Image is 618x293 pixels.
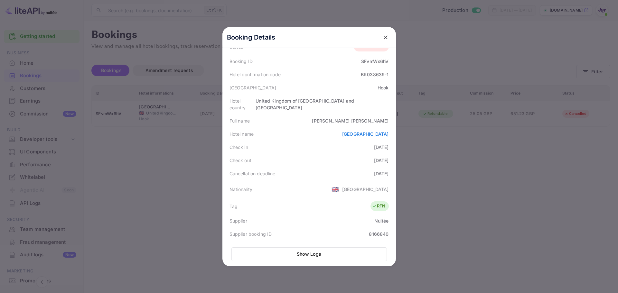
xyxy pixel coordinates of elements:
[312,117,389,124] div: [PERSON_NAME] [PERSON_NAME]
[229,144,248,151] div: Check in
[369,231,389,237] div: 8166840
[256,97,389,111] div: United Kingdom of [GEOGRAPHIC_DATA] and [GEOGRAPHIC_DATA]
[229,170,276,177] div: Cancellation deadline
[361,58,389,65] div: SFvmWx6hV
[229,97,256,111] div: Hotel country
[229,84,276,91] div: [GEOGRAPHIC_DATA]
[229,117,250,124] div: Full name
[374,170,389,177] div: [DATE]
[227,32,276,42] p: Booking Details
[378,84,389,91] div: Hook
[229,203,238,210] div: Tag
[374,217,389,224] div: Nuitée
[229,231,272,237] div: Supplier booking ID
[374,144,389,151] div: [DATE]
[229,131,254,137] div: Hotel name
[374,157,389,164] div: [DATE]
[229,58,253,65] div: Booking ID
[342,186,389,193] div: [GEOGRAPHIC_DATA]
[229,157,251,164] div: Check out
[342,131,389,137] a: [GEOGRAPHIC_DATA]
[380,32,391,43] button: close
[372,203,385,209] div: RFN
[229,71,281,78] div: Hotel confirmation code
[231,247,387,261] button: Show Logs
[361,71,389,78] div: BK038639-1
[229,186,253,193] div: Nationality
[332,183,339,195] span: United States
[229,217,247,224] div: Supplier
